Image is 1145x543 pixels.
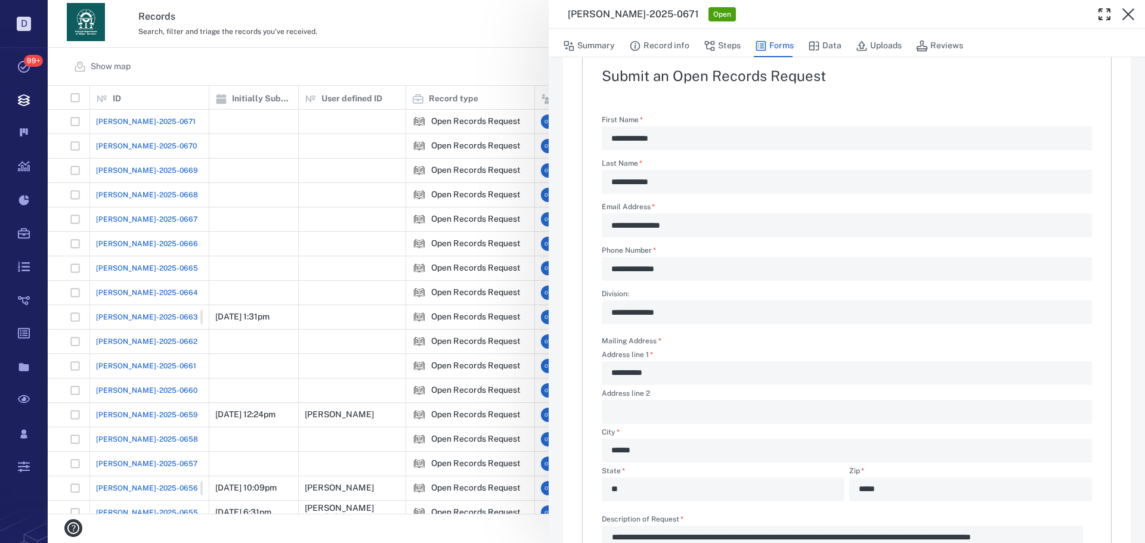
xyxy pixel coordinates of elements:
[568,7,699,21] h3: [PERSON_NAME]-2025-0671
[563,35,615,57] button: Summary
[808,35,841,57] button: Data
[24,55,43,67] span: 99+
[755,35,794,57] button: Forms
[602,351,1092,361] label: Address line 1
[602,467,844,477] label: State
[602,170,1092,194] div: Last Name
[602,160,1092,170] label: Last Name
[629,35,689,57] button: Record info
[1093,2,1116,26] button: Toggle Fullscreen
[704,35,741,57] button: Steps
[916,35,963,57] button: Reviews
[602,390,1092,400] label: Address line 2
[856,35,902,57] button: Uploads
[602,516,1092,526] label: Description of Request
[602,336,661,346] label: Mailing Address
[658,337,661,345] span: required
[602,429,1092,439] label: City
[602,257,1092,281] div: Phone Number
[602,69,1092,83] h2: Submit an Open Records Request
[602,116,1092,126] label: First Name
[711,10,734,20] span: Open
[602,126,1092,150] div: First Name
[602,247,1092,257] label: Phone Number
[602,213,1092,237] div: Email Address
[849,467,1092,477] label: Zip
[1116,2,1140,26] button: Close
[27,8,51,19] span: Help
[602,290,1092,300] label: Division:
[17,17,31,31] p: D
[602,300,1092,324] div: Division:
[602,203,1092,213] label: Email Address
